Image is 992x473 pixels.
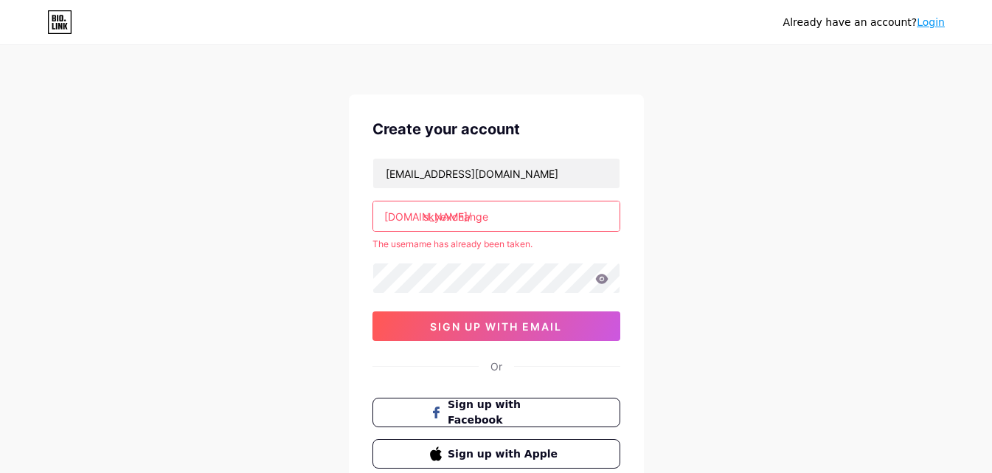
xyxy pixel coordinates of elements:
div: The username has already been taken. [372,238,620,251]
div: Create your account [372,118,620,140]
div: Already have an account? [783,15,945,30]
button: sign up with email [372,311,620,341]
input: username [373,201,620,231]
span: sign up with email [430,320,562,333]
span: Sign up with Apple [448,446,562,462]
button: Sign up with Apple [372,439,620,469]
span: Sign up with Facebook [448,397,562,428]
div: Or [490,359,502,374]
div: [DOMAIN_NAME]/ [384,209,471,224]
a: Login [917,16,945,28]
button: Sign up with Facebook [372,398,620,427]
input: Email [373,159,620,188]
